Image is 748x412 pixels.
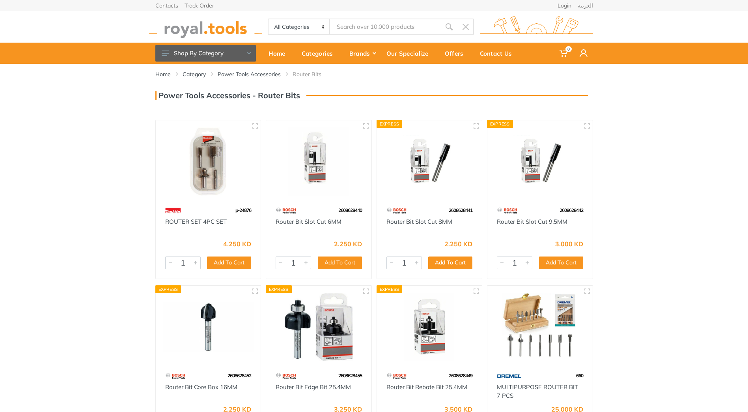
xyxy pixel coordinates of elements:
span: p-24876 [235,207,251,213]
a: Home [155,70,171,78]
img: 55.webp [386,369,407,383]
span: 2608628440 [338,207,362,213]
span: 2608628455 [338,373,362,378]
div: Our Specialize [381,45,439,62]
img: Royal Tools - ROUTER SET 4PC SET [163,127,254,196]
div: Express [155,285,181,293]
a: Router Bit Core Box 16MM [165,383,237,391]
img: 55.webp [497,204,518,217]
img: Royal Tools - Router Bit Slot Cut 6MM [273,127,364,196]
div: Express [487,120,513,128]
img: 55.webp [276,204,297,217]
div: 2.250 KD [334,241,362,247]
div: 4.250 KD [223,241,251,247]
span: 2608628452 [228,373,251,378]
li: Router Bits [293,70,333,78]
img: royal.tools Logo [149,16,262,38]
div: Home [263,45,296,62]
span: 2608628442 [560,207,583,213]
img: 67.webp [497,369,521,383]
a: العربية [578,3,593,8]
img: Royal Tools - MULTIPURPOSE ROUTER BIT 7 PCS [494,293,586,361]
img: Royal Tools - Router Bit Rebate BIt 25.4MM [384,293,475,361]
div: Express [377,120,403,128]
button: Add To Cart [207,257,251,269]
img: 55.webp [386,204,407,217]
h3: Power Tools Accessories - Router Bits [155,91,300,100]
a: Login [558,3,571,8]
div: Offers [439,45,474,62]
input: Site search [330,19,440,35]
a: Offers [439,43,474,64]
div: Brands [344,45,381,62]
a: Router Bit Slot Cut 6MM [276,218,341,225]
span: 660 [576,373,583,378]
img: 55.webp [276,369,297,383]
div: Categories [296,45,344,62]
a: ROUTER SET 4PC SET [165,218,227,225]
button: Add To Cart [428,257,472,269]
a: Categories [296,43,344,64]
span: 0 [565,46,572,52]
a: Our Specialize [381,43,439,64]
a: MULTIPURPOSE ROUTER BIT 7 PCS [497,383,578,400]
a: Router Bit Slot Cut 8MM [386,218,452,225]
img: royal.tools Logo [480,16,593,38]
button: Shop By Category [155,45,256,62]
img: 55.webp [165,369,186,383]
a: Home [263,43,296,64]
a: 0 [554,43,574,64]
select: Category [269,19,330,34]
span: 2608628449 [449,373,472,378]
div: Contact Us [474,45,523,62]
button: Add To Cart [318,257,362,269]
a: Contact Us [474,43,523,64]
a: Router Bit Edge Bit 25.4MM [276,383,351,391]
a: Category [183,70,206,78]
a: Contacts [155,3,178,8]
a: Track Order [185,3,214,8]
div: Express [266,285,292,293]
div: 2.250 KD [444,241,472,247]
div: 3.000 KD [555,241,583,247]
img: 42.webp [165,204,181,217]
a: Router Bit Rebate BIt 25.4MM [386,383,467,391]
nav: breadcrumb [155,70,593,78]
button: Add To Cart [539,257,583,269]
a: Router Bit Slot Cut 9.5MM [497,218,567,225]
span: 2608628441 [449,207,472,213]
div: Express [377,285,403,293]
img: Royal Tools - Router Bit Slot Cut 8MM [384,127,475,196]
a: Power Tools Accessories [218,70,281,78]
img: Royal Tools - Router Bit Edge Bit 25.4MM [273,293,364,361]
img: Royal Tools - Router Bit Slot Cut 9.5MM [494,127,586,196]
img: Royal Tools - Router Bit Core Box 16MM [163,293,254,361]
